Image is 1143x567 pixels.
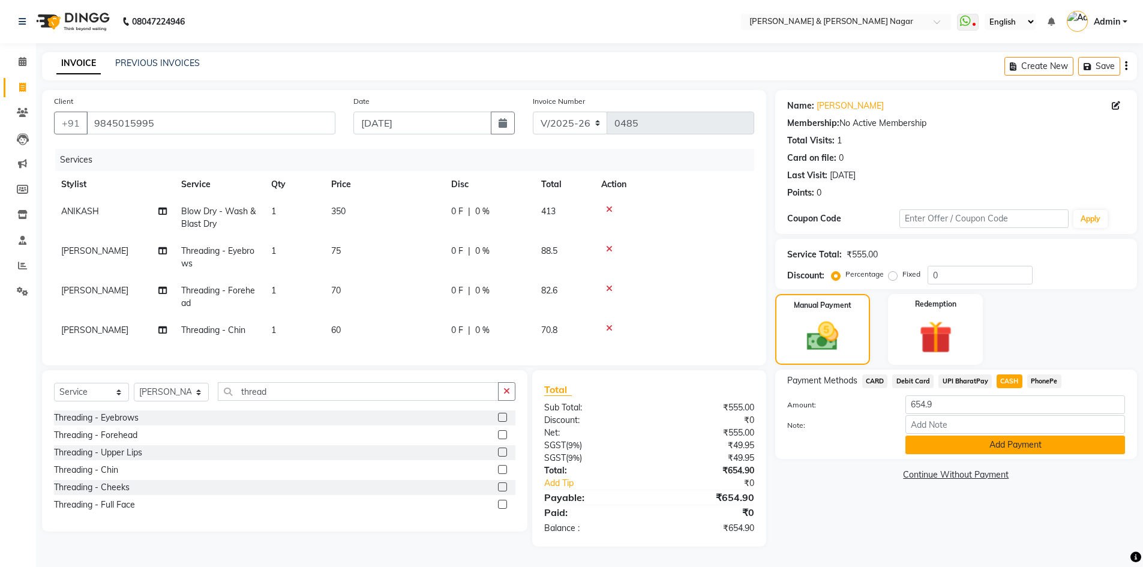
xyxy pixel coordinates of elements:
span: | [468,284,470,297]
span: ANIKASH [61,206,99,217]
div: Total Visits: [787,134,835,147]
div: ₹0 [649,414,763,427]
img: logo [31,5,113,38]
span: 350 [331,206,346,217]
div: Sub Total: [535,401,649,414]
div: [DATE] [830,169,856,182]
button: Save [1078,57,1120,76]
div: ₹555.00 [847,248,878,261]
div: ₹0 [668,477,763,490]
span: Threading - Forehead [181,285,255,308]
div: ₹49.95 [649,452,763,464]
span: [PERSON_NAME] [61,245,128,256]
div: ₹49.95 [649,439,763,452]
span: 82.6 [541,285,557,296]
a: [PERSON_NAME] [817,100,884,112]
span: SGST [544,452,566,463]
div: ₹654.90 [649,464,763,477]
div: Net: [535,427,649,439]
span: 0 F [451,324,463,337]
span: Admin [1094,16,1120,28]
div: ₹0 [649,505,763,520]
div: ( ) [535,452,649,464]
span: | [468,205,470,218]
div: Card on file: [787,152,836,164]
div: 1 [837,134,842,147]
div: ₹654.90 [649,522,763,535]
span: Payment Methods [787,374,857,387]
img: _gift.svg [909,317,962,358]
div: Points: [787,187,814,199]
label: Amount: [778,400,897,410]
label: Manual Payment [794,300,851,311]
input: Search or Scan [218,382,499,401]
th: Total [534,171,594,198]
span: 1 [271,285,276,296]
div: Threading - Eyebrows [54,412,139,424]
div: Last Visit: [787,169,827,182]
span: [PERSON_NAME] [61,325,128,335]
a: PREVIOUS INVOICES [115,58,200,68]
label: Note: [778,420,897,431]
a: Continue Without Payment [778,469,1135,481]
button: +91 [54,112,88,134]
label: Percentage [845,269,884,280]
div: Discount: [787,269,824,282]
div: 0 [817,187,821,199]
span: 0 % [475,324,490,337]
span: 0 F [451,284,463,297]
span: 0 F [451,205,463,218]
div: ( ) [535,439,649,452]
span: 88.5 [541,245,557,256]
span: CASH [997,374,1022,388]
span: SGST [544,440,566,451]
img: Admin [1067,11,1088,32]
a: Add Tip [535,477,668,490]
button: Create New [1004,57,1073,76]
div: Payable: [535,490,649,505]
b: 08047224946 [132,5,185,38]
input: Enter Offer / Coupon Code [899,209,1069,228]
input: Search by Name/Mobile/Email/Code [86,112,335,134]
th: Service [174,171,264,198]
input: Add Note [905,415,1125,434]
div: ₹555.00 [649,401,763,414]
span: 9% [568,453,580,463]
span: 70 [331,285,341,296]
button: Add Payment [905,436,1125,454]
span: 413 [541,206,556,217]
label: Invoice Number [533,96,585,107]
span: 0 % [475,245,490,257]
span: Debit Card [892,374,934,388]
div: Threading - Upper Lips [54,446,142,459]
div: Name: [787,100,814,112]
button: Apply [1073,210,1108,228]
div: ₹555.00 [649,427,763,439]
div: Threading - Cheeks [54,481,130,494]
div: Membership: [787,117,839,130]
th: Stylist [54,171,174,198]
div: Threading - Full Face [54,499,135,511]
span: PhonePe [1027,374,1061,388]
div: Services [55,149,763,171]
span: | [468,245,470,257]
span: UPI BharatPay [938,374,992,388]
span: 0 % [475,284,490,297]
label: Redemption [915,299,956,310]
div: Total: [535,464,649,477]
div: Discount: [535,414,649,427]
img: _cash.svg [797,318,848,355]
span: Total [544,383,572,396]
th: Price [324,171,444,198]
span: 1 [271,325,276,335]
span: 75 [331,245,341,256]
span: 60 [331,325,341,335]
span: 70.8 [541,325,557,335]
span: Blow Dry - Wash & Blast Dry [181,206,256,229]
span: 9% [568,440,580,450]
span: 0 F [451,245,463,257]
div: ₹654.90 [649,490,763,505]
div: Paid: [535,505,649,520]
div: Threading - Forehead [54,429,137,442]
div: Balance : [535,522,649,535]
